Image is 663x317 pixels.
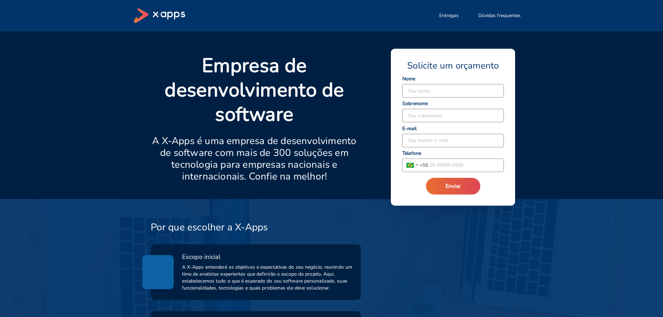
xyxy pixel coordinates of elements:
span: A X-Apps entenderá os objetivos e expectativas do seu negócio, reunindo um time de analistas expe... [182,264,353,292]
input: 99 99999 9999 [428,159,504,172]
button: Entregas [431,9,467,23]
button: Enviar [426,178,480,195]
span: Solicite um orçamento [407,60,499,72]
span: Entregas [439,12,459,19]
h3: Por que escolher a X-Apps [151,221,268,233]
input: Seu nome [402,84,504,97]
p: Empresa de desenvolvimento de software [151,54,358,127]
span: Dúvidas frequentes [478,12,521,19]
button: Dúvidas frequentes [470,9,529,23]
span: Escopo inicial [182,253,220,261]
span: Enviar [445,182,461,190]
span: + 55 [420,161,428,169]
input: Seu melhor e-mail [402,134,504,147]
p: A X-Apps é uma empresa de desenvolvimento de software com mais de 300 soluções em tecnologia para... [151,135,358,182]
input: Seu sobrenome [402,109,504,122]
